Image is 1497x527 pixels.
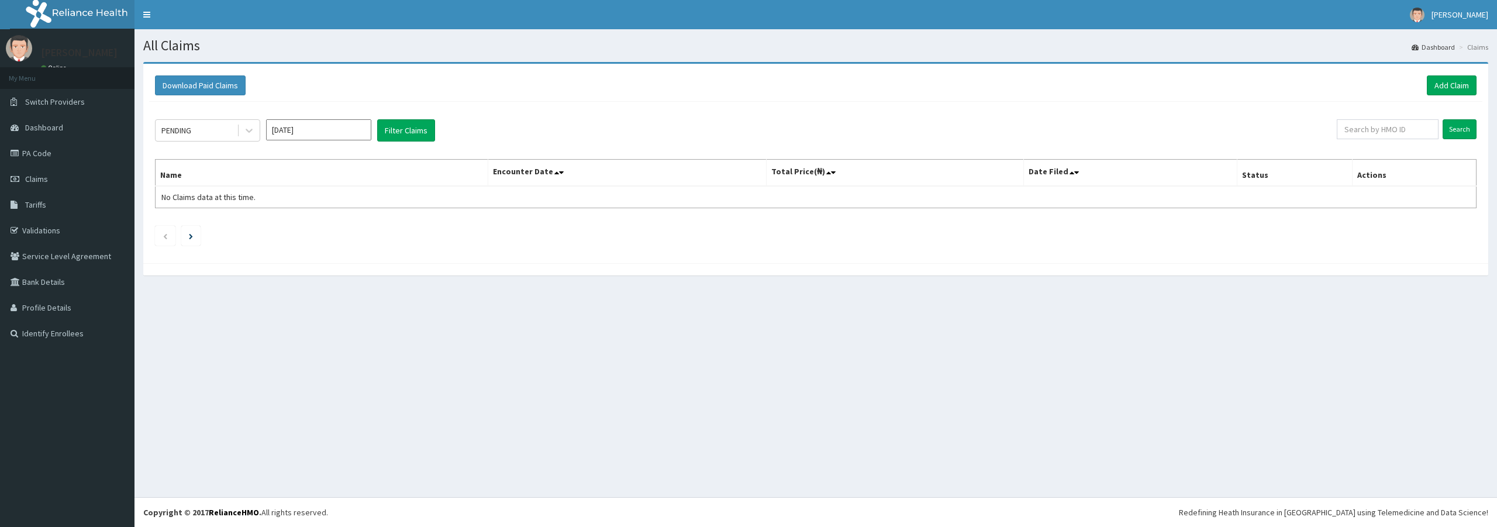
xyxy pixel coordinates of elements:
[134,497,1497,527] footer: All rights reserved.
[25,97,85,107] span: Switch Providers
[41,64,69,72] a: Online
[156,160,488,187] th: Name
[1337,119,1439,139] input: Search by HMO ID
[155,75,246,95] button: Download Paid Claims
[266,119,371,140] input: Select Month and Year
[25,174,48,184] span: Claims
[163,230,168,241] a: Previous page
[1237,160,1353,187] th: Status
[1352,160,1476,187] th: Actions
[41,47,118,58] p: [PERSON_NAME]
[161,192,256,202] span: No Claims data at this time.
[209,507,259,518] a: RelianceHMO
[377,119,435,142] button: Filter Claims
[25,122,63,133] span: Dashboard
[1456,42,1488,52] li: Claims
[143,507,261,518] strong: Copyright © 2017 .
[161,125,191,136] div: PENDING
[1179,507,1488,518] div: Redefining Heath Insurance in [GEOGRAPHIC_DATA] using Telemedicine and Data Science!
[1024,160,1237,187] th: Date Filed
[1410,8,1424,22] img: User Image
[1432,9,1488,20] span: [PERSON_NAME]
[189,230,193,241] a: Next page
[6,35,32,61] img: User Image
[1412,42,1455,52] a: Dashboard
[25,199,46,210] span: Tariffs
[488,160,767,187] th: Encounter Date
[766,160,1024,187] th: Total Price(₦)
[1443,119,1477,139] input: Search
[143,38,1488,53] h1: All Claims
[1427,75,1477,95] a: Add Claim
